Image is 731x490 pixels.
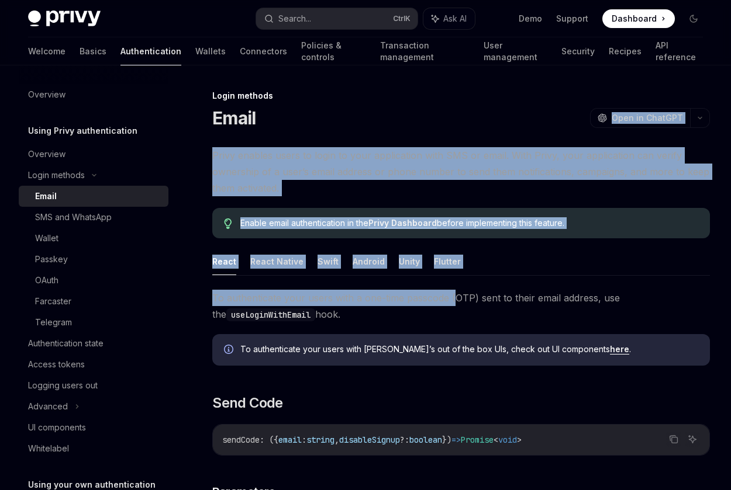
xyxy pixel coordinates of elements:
[656,37,703,65] a: API reference
[423,8,475,29] button: Ask AI
[19,207,168,228] a: SMS and WhatsApp
[250,248,304,275] button: React Native
[318,248,339,275] button: Swift
[434,248,461,275] button: Flutter
[35,294,71,308] div: Farcaster
[19,333,168,354] a: Authentication state
[19,186,168,207] a: Email
[222,435,260,445] span: sendCode
[590,108,690,128] button: Open in ChatGPT
[19,144,168,165] a: Overview
[368,218,437,228] a: Privy Dashboard
[224,218,232,229] svg: Tip
[494,435,498,445] span: <
[19,84,168,105] a: Overview
[612,13,657,25] span: Dashboard
[301,37,366,65] a: Policies & controls
[19,270,168,291] a: OAuth
[451,435,461,445] span: =>
[212,107,256,128] h1: Email
[28,399,68,413] div: Advanced
[685,432,700,447] button: Ask AI
[240,217,698,229] span: Enable email authentication in the before implementing this feature.
[19,228,168,249] a: Wallet
[224,345,236,356] svg: Info
[35,210,112,224] div: SMS and WhatsApp
[19,438,168,459] a: Whitelabel
[212,248,236,275] button: React
[278,12,311,26] div: Search...
[561,37,595,65] a: Security
[35,315,72,329] div: Telegram
[498,435,517,445] span: void
[517,435,522,445] span: >
[260,435,278,445] span: : ({
[19,312,168,333] a: Telegram
[484,37,547,65] a: User management
[28,168,85,182] div: Login methods
[612,112,683,124] span: Open in ChatGPT
[519,13,542,25] a: Demo
[28,147,65,161] div: Overview
[556,13,588,25] a: Support
[212,290,710,322] span: To authenticate your users with a one-time passcode (OTP) sent to their email address, use the hook.
[195,37,226,65] a: Wallets
[28,336,104,350] div: Authentication state
[212,394,283,412] span: Send Code
[19,417,168,438] a: UI components
[256,8,418,29] button: Search...CtrlK
[28,88,65,102] div: Overview
[28,357,85,371] div: Access tokens
[28,442,69,456] div: Whitelabel
[35,189,57,203] div: Email
[278,435,302,445] span: email
[28,124,137,138] h5: Using Privy authentication
[226,308,315,321] code: useLoginWithEmail
[212,147,710,196] span: Privy enables users to login to your application with SMS or email. With Privy, your application ...
[28,37,65,65] a: Welcome
[339,435,400,445] span: disableSignup
[684,9,703,28] button: Toggle dark mode
[80,37,106,65] a: Basics
[306,435,335,445] span: string
[393,14,411,23] span: Ctrl K
[399,248,420,275] button: Unity
[28,11,101,27] img: dark logo
[19,249,168,270] a: Passkey
[240,37,287,65] a: Connectors
[400,435,409,445] span: ?:
[461,435,494,445] span: Promise
[666,432,681,447] button: Copy the contents from the code block
[212,90,710,102] div: Login methods
[19,291,168,312] a: Farcaster
[19,354,168,375] a: Access tokens
[19,375,168,396] a: Logging users out
[35,252,68,266] div: Passkey
[442,435,451,445] span: })
[380,37,470,65] a: Transaction management
[28,378,98,392] div: Logging users out
[120,37,181,65] a: Authentication
[240,343,698,355] span: To authenticate your users with [PERSON_NAME]’s out of the box UIs, check out UI components .
[35,273,58,287] div: OAuth
[609,37,642,65] a: Recipes
[610,344,629,355] a: here
[302,435,306,445] span: :
[443,13,467,25] span: Ask AI
[335,435,339,445] span: ,
[353,248,385,275] button: Android
[35,231,58,245] div: Wallet
[409,435,442,445] span: boolean
[602,9,675,28] a: Dashboard
[28,421,86,435] div: UI components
